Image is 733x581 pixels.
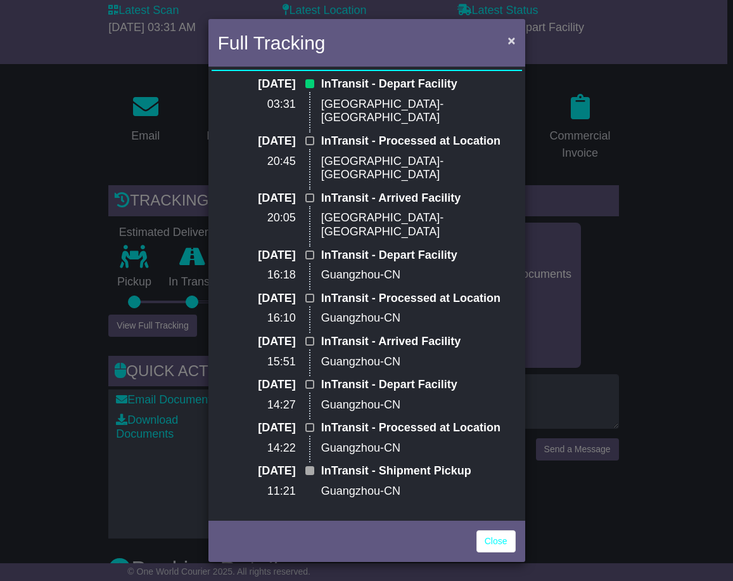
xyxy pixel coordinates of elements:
p: InTransit - Shipment Pickup [321,464,516,478]
p: Guangzhou-CN [321,485,516,499]
span: × [507,33,515,48]
p: Guangzhou-CN [321,268,516,282]
p: 20:45 [218,155,296,169]
p: 16:10 [218,311,296,325]
p: InTransit - Processed at Location [321,134,516,148]
p: InTransit - Depart Facility [321,378,516,392]
p: [DATE] [218,192,296,206]
p: InTransit - Processed at Location [321,292,516,306]
p: InTransit - Depart Facility [321,249,516,263]
p: InTransit - Arrived Facility [321,335,516,349]
p: [DATE] [218,249,296,263]
p: 14:22 [218,441,296,455]
p: 11:21 [218,485,296,499]
p: [DATE] [218,77,296,91]
p: Guangzhou-CN [321,398,516,412]
p: 14:27 [218,398,296,412]
p: 20:05 [218,211,296,225]
p: [GEOGRAPHIC_DATA]-[GEOGRAPHIC_DATA] [321,211,516,238]
p: InTransit - Processed at Location [321,421,516,435]
p: [DATE] [218,292,296,306]
p: [DATE] [218,134,296,148]
p: InTransit - Arrived Facility [321,192,516,206]
p: [DATE] [218,421,296,435]
a: Close [476,530,516,552]
p: InTransit - Depart Facility [321,77,516,91]
p: [GEOGRAPHIC_DATA]-[GEOGRAPHIC_DATA] [321,98,516,125]
h4: Full Tracking [218,29,326,57]
p: [DATE] [218,335,296,349]
p: Guangzhou-CN [321,441,516,455]
p: [GEOGRAPHIC_DATA]-[GEOGRAPHIC_DATA] [321,155,516,182]
p: 15:51 [218,355,296,369]
p: Guangzhou-CN [321,355,516,369]
p: [DATE] [218,378,296,392]
p: Guangzhou-CN [321,311,516,325]
p: 03:31 [218,98,296,112]
button: Close [501,27,521,53]
p: [DATE] [218,464,296,478]
p: 16:18 [218,268,296,282]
